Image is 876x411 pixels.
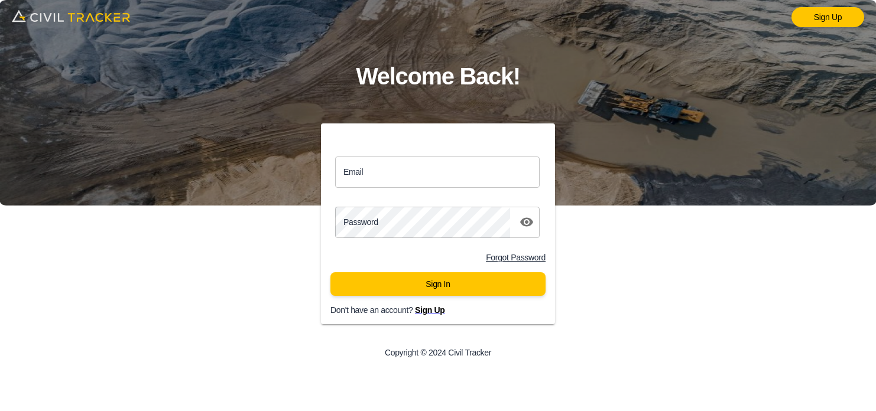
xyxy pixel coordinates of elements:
input: email [335,156,540,188]
button: Sign In [330,272,546,296]
p: Copyright © 2024 Civil Tracker [385,348,491,357]
p: Don't have an account? [330,305,564,315]
img: logo [12,6,130,26]
a: Sign Up [791,7,864,27]
button: toggle password visibility [515,210,538,234]
a: Forgot Password [486,253,546,262]
h1: Welcome Back! [356,57,520,96]
a: Sign Up [415,305,445,315]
